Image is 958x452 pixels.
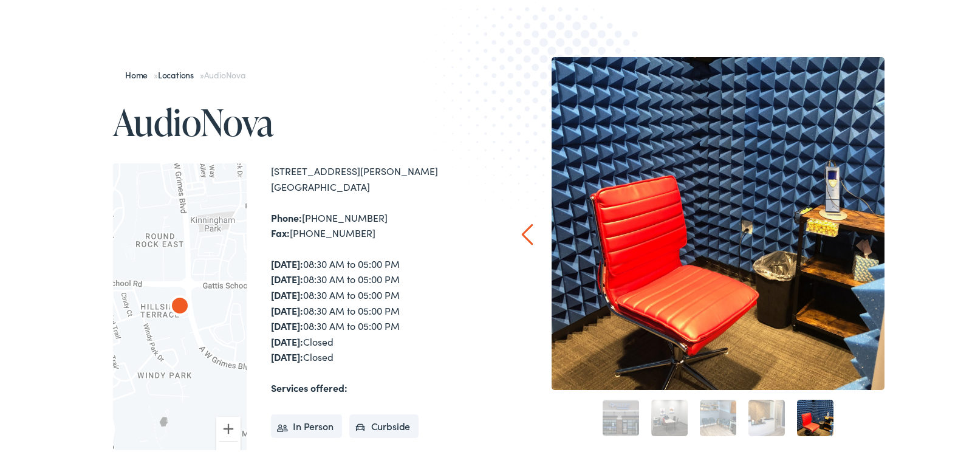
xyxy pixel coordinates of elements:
strong: [DATE]: [271,255,303,268]
div: AudioNova [165,290,194,320]
a: 1 [603,397,639,434]
li: In Person [271,412,342,436]
strong: Services offered: [271,378,347,392]
a: Home [125,66,154,78]
strong: [DATE]: [271,348,303,361]
button: Zoom in [216,414,241,439]
a: Prev [522,221,533,243]
h1: AudioNova [113,100,484,140]
a: 3 [700,397,736,434]
strong: [DATE]: [271,270,303,283]
strong: [DATE]: [271,317,303,330]
a: 4 [748,397,785,434]
span: » » [125,66,245,78]
li: Curbside [349,412,419,436]
strong: [DATE]: [271,286,303,299]
span: AudioNova [204,66,245,78]
strong: [DATE]: [271,301,303,315]
a: 5 [797,397,833,434]
div: [STREET_ADDRESS][PERSON_NAME] [GEOGRAPHIC_DATA] [271,161,484,192]
a: Locations [158,66,200,78]
a: 2 [651,397,688,434]
div: [PHONE_NUMBER] [PHONE_NUMBER] [271,208,484,239]
div: 08:30 AM to 05:00 PM 08:30 AM to 05:00 PM 08:30 AM to 05:00 PM 08:30 AM to 05:00 PM 08:30 AM to 0... [271,254,484,363]
strong: [DATE]: [271,332,303,346]
strong: Fax: [271,224,290,237]
strong: Phone: [271,208,302,222]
